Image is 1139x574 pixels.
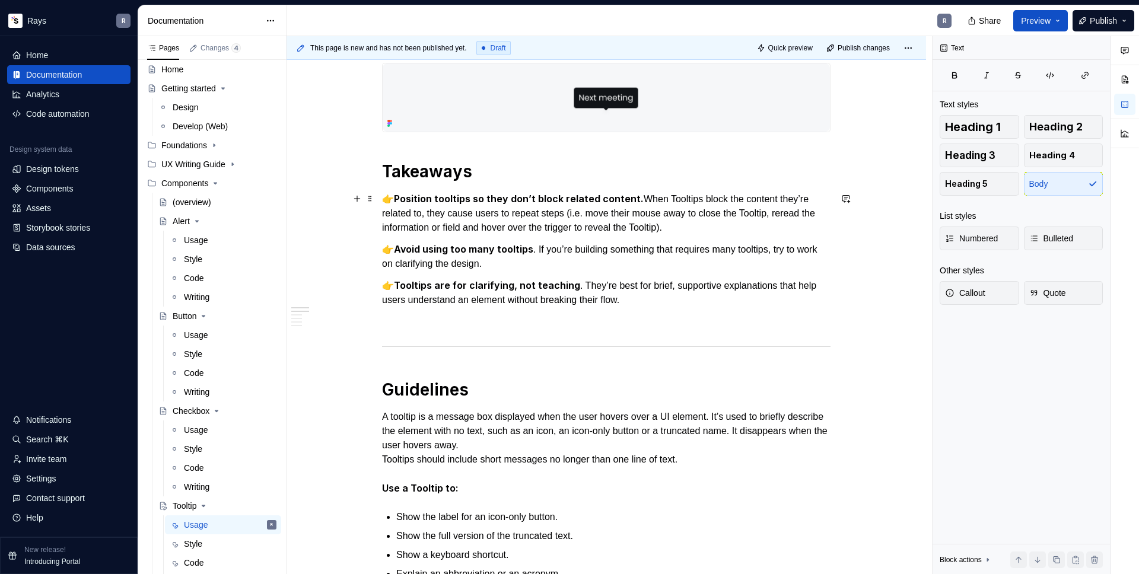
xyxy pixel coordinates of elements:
[165,269,281,288] a: Code
[27,15,46,27] div: Rays
[7,160,131,178] a: Design tokens
[154,98,281,117] a: Design
[173,500,196,512] div: Tooltip
[184,367,203,379] div: Code
[142,79,281,98] a: Getting started
[154,117,281,136] a: Develop (Web)
[1029,232,1074,244] span: Bulleted
[161,158,225,170] div: UX Writing Guide
[940,227,1019,250] button: Numbered
[396,510,831,524] p: Show the label for an icon-only button.
[823,40,895,56] button: Publish changes
[165,439,281,458] a: Style
[940,143,1019,167] button: Heading 3
[7,489,131,508] button: Contact support
[184,272,203,284] div: Code
[161,139,207,151] div: Foundations
[154,401,281,420] a: Checkbox
[940,555,982,565] div: Block actions
[165,458,281,477] a: Code
[940,264,984,276] div: Other styles
[271,519,273,531] div: R
[161,177,208,189] div: Components
[24,545,66,554] p: New release!
[26,433,69,445] div: Search ⌘K
[1029,149,1075,161] span: Heading 4
[147,43,179,53] div: Pages
[310,43,467,53] span: This page is new and has not been published yet.
[940,115,1019,139] button: Heading 1
[165,477,281,496] a: Writing
[382,379,831,400] h1: Guidelines
[184,424,208,436] div: Usage
[382,410,831,496] p: A tooltip is a message box displayed when the user hovers over a UI element. It’s used to briefly...
[945,232,998,244] span: Numbered
[231,43,241,53] span: 4
[8,14,23,28] img: 6d3517f2-c9be-42ef-a17d-43333b4a1852.png
[1024,115,1103,139] button: Heading 2
[165,534,281,553] a: Style
[165,288,281,307] a: Writing
[26,202,51,214] div: Assets
[1021,15,1051,27] span: Preview
[7,104,131,123] a: Code automation
[26,183,73,194] div: Components
[26,222,90,234] div: Storybook stories
[940,281,1019,305] button: Callout
[26,88,59,100] div: Analytics
[165,363,281,382] a: Code
[26,414,71,426] div: Notifications
[184,462,203,474] div: Code
[768,43,813,53] span: Quick preview
[979,15,1001,27] span: Share
[962,10,1008,31] button: Share
[394,279,580,291] strong: Tooltips are for clarifying, not teaching
[173,215,190,227] div: Alert
[943,16,947,25] div: R
[184,291,209,303] div: Writing
[26,49,48,61] div: Home
[945,149,995,161] span: Heading 3
[7,469,131,488] a: Settings
[26,512,43,524] div: Help
[184,348,202,360] div: Style
[154,496,281,515] a: Tooltip
[184,443,202,455] div: Style
[7,46,131,65] a: Home
[382,278,831,307] p: 👉 . They’re best for brief, supportive explanations that help users understand an element without...
[24,557,80,566] p: Introducing Portal
[201,43,241,53] div: Changes
[173,310,196,322] div: Button
[184,234,208,246] div: Usage
[26,108,90,120] div: Code automation
[940,551,992,568] div: Block actions
[161,82,216,94] div: Getting started
[382,192,831,235] p: 👉 When Tooltips block the content they’re related to, they cause users to repeat steps (i.e. move...
[165,553,281,572] a: Code
[1013,10,1068,31] button: Preview
[173,120,228,132] div: Develop (Web)
[165,382,281,401] a: Writing
[142,136,281,155] div: Foundations
[26,69,82,81] div: Documentation
[184,557,203,569] div: Code
[148,15,260,27] div: Documentation
[1024,281,1103,305] button: Quote
[173,405,209,417] div: Checkbox
[7,65,131,84] a: Documentation
[142,174,281,193] div: Components
[394,193,644,205] strong: Position tooltips so they don’t block related content.
[26,453,66,465] div: Invite team
[165,250,281,269] a: Style
[382,242,831,271] p: 👉 . If you’re building something that requires many tooltips, try to work on clarifying the design.
[154,307,281,326] a: Button
[7,85,131,104] a: Analytics
[2,8,135,33] button: RaysR
[383,63,830,132] img: 8ce12dc1-c8cb-4fe3-a8e6-f9b01846937f.png
[1090,15,1117,27] span: Publish
[165,420,281,439] a: Usage
[7,410,131,429] button: Notifications
[9,145,72,154] div: Design system data
[184,538,202,550] div: Style
[940,210,976,222] div: List styles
